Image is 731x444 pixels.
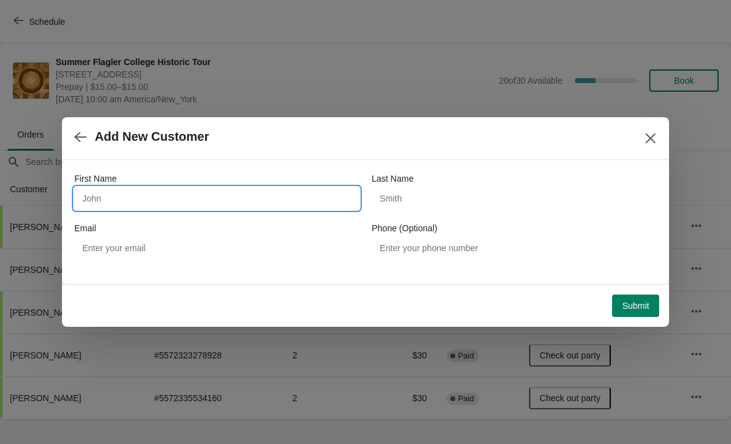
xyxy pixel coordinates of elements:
button: Submit [612,295,659,317]
label: Last Name [372,172,414,185]
label: First Name [74,172,116,185]
button: Close [639,127,662,149]
span: Submit [622,301,649,311]
input: Enter your email [74,237,359,259]
h2: Add New Customer [95,130,209,144]
input: Enter your phone number [372,237,657,259]
label: Phone (Optional) [372,222,437,234]
input: John [74,187,359,210]
input: Smith [372,187,657,210]
label: Email [74,222,96,234]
